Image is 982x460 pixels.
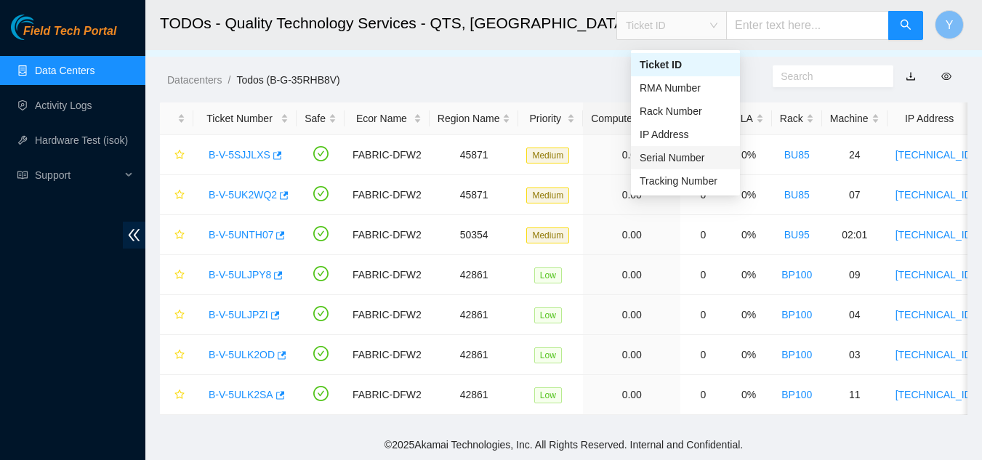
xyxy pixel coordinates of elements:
span: star [174,350,185,361]
td: 0 [680,255,725,295]
a: download [906,70,916,82]
span: star [174,390,185,401]
a: B-V-5ULJPZI [209,309,268,320]
input: Enter text here... [726,11,889,40]
a: B-V-5UK2WQ2 [209,189,277,201]
button: star [168,183,185,206]
a: B-V-5SJJLXS [209,149,270,161]
button: Y [935,10,964,39]
button: star [168,383,185,406]
td: 50354 [430,215,519,255]
td: 04 [822,295,888,335]
a: Akamai TechnologiesField Tech Portal [11,26,116,45]
td: 0% [725,215,771,255]
span: check-circle [313,186,329,201]
td: 0% [725,375,771,415]
td: 42861 [430,335,519,375]
div: Rack Number [640,103,731,119]
span: star [174,270,185,281]
td: 0% [725,255,771,295]
div: RMA Number [640,80,731,96]
div: RMA Number [631,76,740,100]
a: Data Centers [35,65,94,76]
span: search [900,19,911,33]
span: Low [534,387,562,403]
td: 45871 [430,135,519,175]
a: [TECHNICAL_ID] [896,189,975,201]
td: 0% [725,135,771,175]
button: star [168,223,185,246]
span: read [17,170,28,180]
span: star [174,150,185,161]
td: 07 [822,175,888,215]
td: 0 [680,335,725,375]
td: 0.00 [583,215,680,255]
span: eye [941,71,951,81]
span: Low [534,347,562,363]
td: FABRIC-DFW2 [345,175,430,215]
a: [TECHNICAL_ID] [896,389,975,400]
span: check-circle [313,346,329,361]
a: Todos (B-G-35RHB8V) [236,74,339,86]
td: FABRIC-DFW2 [345,135,430,175]
div: IP Address [640,126,731,142]
span: double-left [123,222,145,249]
td: 42861 [430,255,519,295]
span: star [174,230,185,241]
a: BU85 [784,189,810,201]
span: check-circle [313,266,329,281]
td: 45871 [430,175,519,215]
td: 0% [725,335,771,375]
div: Ticket ID [640,57,731,73]
a: BP100 [781,309,812,320]
td: 03 [822,335,888,375]
a: [TECHNICAL_ID] [896,149,975,161]
a: B-V-5UNTH07 [209,229,273,241]
td: 0 [680,375,725,415]
button: star [168,263,185,286]
td: 0% [725,175,771,215]
td: 0.00 [583,175,680,215]
td: 09 [822,255,888,295]
div: Tracking Number [631,169,740,193]
img: Akamai Technologies [11,15,73,40]
button: star [168,143,185,166]
input: Search [781,68,874,84]
button: download [895,65,927,88]
a: BU95 [784,229,810,241]
span: Medium [526,187,569,203]
div: Tracking Number [640,173,731,189]
span: Ticket ID [626,15,717,36]
td: 0 [680,215,725,255]
a: BP100 [781,349,812,360]
td: FABRIC-DFW2 [345,295,430,335]
a: BU85 [784,149,810,161]
div: Serial Number [631,146,740,169]
a: Datacenters [167,74,222,86]
span: Medium [526,227,569,243]
span: Y [946,16,954,34]
td: 42861 [430,295,519,335]
td: 02:01 [822,215,888,255]
td: 11 [822,375,888,415]
span: star [174,310,185,321]
td: 0.00 [583,375,680,415]
span: check-circle [313,226,329,241]
a: [TECHNICAL_ID] [896,269,975,281]
span: star [174,190,185,201]
div: Rack Number [631,100,740,123]
a: [TECHNICAL_ID] [896,309,975,320]
span: check-circle [313,386,329,401]
div: Serial Number [640,150,731,166]
a: Hardware Test (isok) [35,134,128,146]
span: Low [534,267,562,283]
td: 0.00 [583,135,680,175]
td: FABRIC-DFW2 [345,335,430,375]
td: 24 [822,135,888,175]
td: 0.00 [583,255,680,295]
td: FABRIC-DFW2 [345,215,430,255]
td: 0 [680,295,725,335]
td: 0.00 [583,295,680,335]
span: Low [534,307,562,323]
span: / [228,74,230,86]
